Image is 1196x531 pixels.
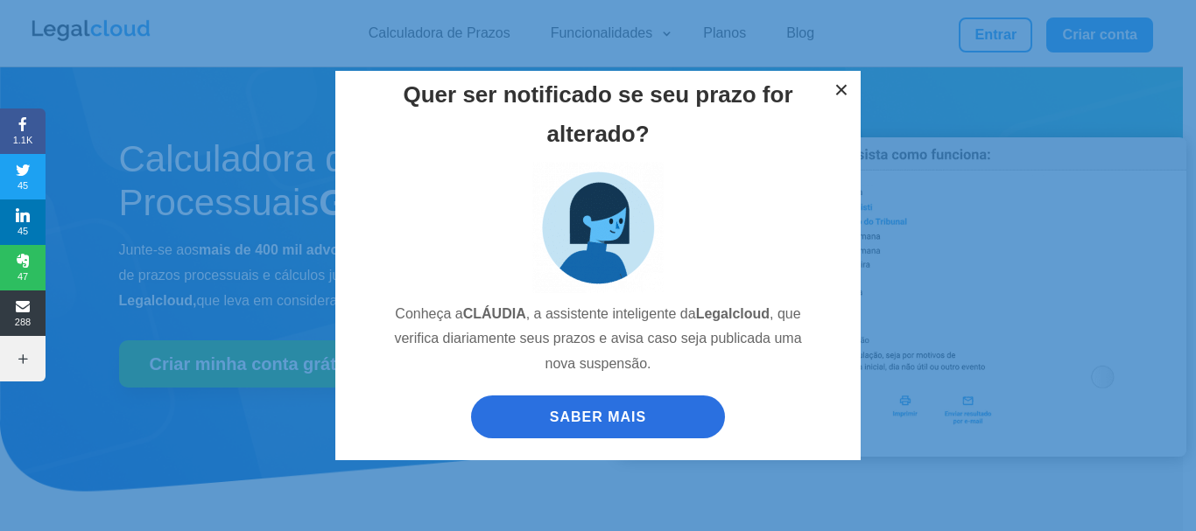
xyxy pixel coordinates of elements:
h2: Quer ser notificado se seu prazo for alterado? [383,75,813,161]
strong: Legalcloud [696,306,770,321]
button: × [822,71,861,109]
strong: CLÁUDIA [463,306,526,321]
a: SABER MAIS [471,395,725,438]
img: claudia_assistente [532,162,664,293]
p: Conheça a , a assistente inteligente da , que verifica diariamente seus prazos e avisa caso seja ... [383,302,813,391]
